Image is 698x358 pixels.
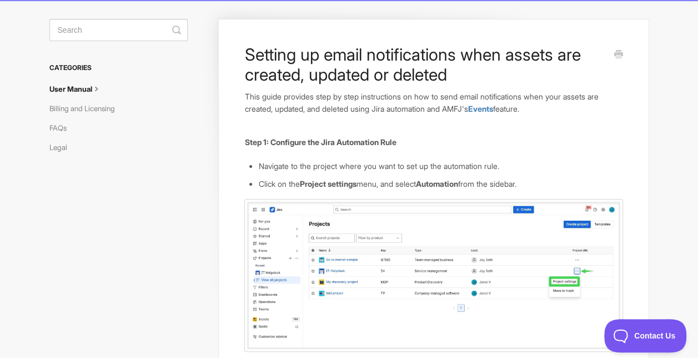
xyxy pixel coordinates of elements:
[614,49,623,61] a: Print this Article
[244,91,622,115] p: This guide provides step by step instructions on how to send email notifications when your assets...
[258,178,622,190] li: Click on the menu, and select from the sidebar.
[49,58,188,78] h3: Categories
[244,199,622,352] img: file-wvYj9lqp7q.jpg
[258,160,622,172] li: Navigate to the project where you want to set up the automation rule.
[468,104,493,113] a: Events
[49,138,76,156] a: Legal
[299,179,356,188] b: Project settings
[244,44,606,84] h1: Setting up email notifications when assets are created, updated or deleted
[49,119,75,137] a: FAQs
[604,319,687,352] iframe: Toggle Customer Support
[49,80,111,98] a: User Manual
[49,100,123,117] a: Billing and Licensing
[49,19,188,41] input: Search
[244,137,396,147] b: Step 1: Configure the Jira Automation Rule
[415,179,458,188] b: Automation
